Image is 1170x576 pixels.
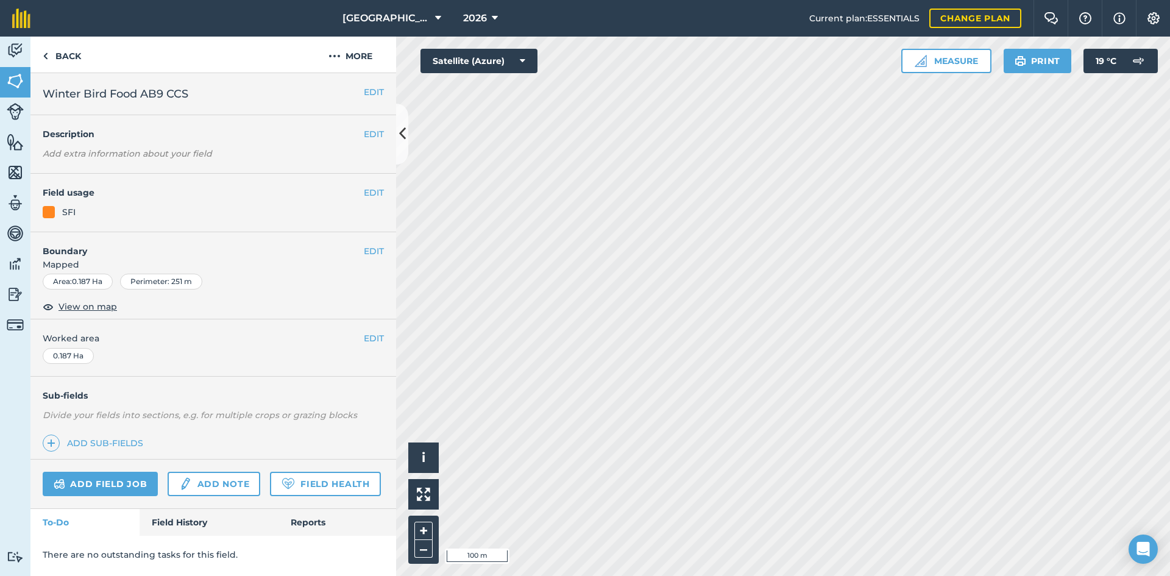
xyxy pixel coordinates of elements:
[1113,11,1126,26] img: svg+xml;base64,PHN2ZyB4bWxucz0iaHR0cDovL3d3dy53My5vcmcvMjAwMC9zdmciIHdpZHRoPSIxNyIgaGVpZ2h0PSIxNy...
[140,509,278,536] a: Field History
[7,551,24,563] img: svg+xml;base64,PD94bWwgdmVyc2lvbj0iMS4wIiBlbmNvZGluZz0idXRmLTgiPz4KPCEtLSBHZW5lcmF0b3I6IEFkb2JlIE...
[43,299,54,314] img: svg+xml;base64,PHN2ZyB4bWxucz0iaHR0cDovL3d3dy53My5vcmcvMjAwMC9zdmciIHdpZHRoPSIxOCIgaGVpZ2h0PSIyNC...
[62,205,76,219] div: SFI
[364,244,384,258] button: EDIT
[1044,12,1058,24] img: Two speech bubbles overlapping with the left bubble in the forefront
[7,316,24,333] img: svg+xml;base64,PD94bWwgdmVyc2lvbj0iMS4wIiBlbmNvZGluZz0idXRmLTgiPz4KPCEtLSBHZW5lcmF0b3I6IEFkb2JlIE...
[414,540,433,558] button: –
[179,477,192,491] img: svg+xml;base64,PD94bWwgdmVyc2lvbj0iMS4wIiBlbmNvZGluZz0idXRmLTgiPz4KPCEtLSBHZW5lcmF0b3I6IEFkb2JlIE...
[7,72,24,90] img: svg+xml;base64,PHN2ZyB4bWxucz0iaHR0cDovL3d3dy53My5vcmcvMjAwMC9zdmciIHdpZHRoPSI1NiIgaGVpZ2h0PSI2MC...
[43,348,94,364] div: 0.187 Ha
[168,472,260,496] a: Add note
[364,186,384,199] button: EDIT
[1096,49,1116,73] span: 19 ° C
[364,85,384,99] button: EDIT
[929,9,1021,28] a: Change plan
[408,443,439,473] button: i
[47,436,55,450] img: svg+xml;base64,PHN2ZyB4bWxucz0iaHR0cDovL3d3dy53My5vcmcvMjAwMC9zdmciIHdpZHRoPSIxNCIgaGVpZ2h0PSIyNC...
[43,274,113,290] div: Area : 0.187 Ha
[1129,535,1158,564] div: Open Intercom Messenger
[43,186,364,199] h4: Field usage
[1083,49,1158,73] button: 19 °C
[1004,49,1072,73] button: Print
[7,285,24,304] img: svg+xml;base64,PD94bWwgdmVyc2lvbj0iMS4wIiBlbmNvZGluZz0idXRmLTgiPz4KPCEtLSBHZW5lcmF0b3I6IEFkb2JlIE...
[420,49,537,73] button: Satellite (Azure)
[414,522,433,540] button: +
[422,450,425,465] span: i
[43,49,48,63] img: svg+xml;base64,PHN2ZyB4bWxucz0iaHR0cDovL3d3dy53My5vcmcvMjAwMC9zdmciIHdpZHRoPSI5IiBoZWlnaHQ9IjI0Ii...
[43,410,357,421] em: Divide your fields into sections, e.g. for multiple crops or grazing blocks
[1146,12,1161,24] img: A cog icon
[305,37,396,73] button: More
[43,332,384,345] span: Worked area
[43,435,148,452] a: Add sub-fields
[1126,49,1150,73] img: svg+xml;base64,PD94bWwgdmVyc2lvbj0iMS4wIiBlbmNvZGluZz0idXRmLTgiPz4KPCEtLSBHZW5lcmF0b3I6IEFkb2JlIE...
[7,194,24,212] img: svg+xml;base64,PD94bWwgdmVyc2lvbj0iMS4wIiBlbmNvZGluZz0idXRmLTgiPz4KPCEtLSBHZW5lcmF0b3I6IEFkb2JlIE...
[120,274,202,290] div: Perimeter : 251 m
[43,548,384,561] p: There are no outstanding tasks for this field.
[7,41,24,60] img: svg+xml;base64,PD94bWwgdmVyc2lvbj0iMS4wIiBlbmNvZGluZz0idXRmLTgiPz4KPCEtLSBHZW5lcmF0b3I6IEFkb2JlIE...
[30,37,93,73] a: Back
[915,55,927,67] img: Ruler icon
[7,224,24,243] img: svg+xml;base64,PD94bWwgdmVyc2lvbj0iMS4wIiBlbmNvZGluZz0idXRmLTgiPz4KPCEtLSBHZW5lcmF0b3I6IEFkb2JlIE...
[901,49,991,73] button: Measure
[43,85,188,102] span: Winter Bird Food AB9 CCS
[7,255,24,273] img: svg+xml;base64,PD94bWwgdmVyc2lvbj0iMS4wIiBlbmNvZGluZz0idXRmLTgiPz4KPCEtLSBHZW5lcmF0b3I6IEFkb2JlIE...
[1078,12,1093,24] img: A question mark icon
[278,509,396,536] a: Reports
[364,127,384,141] button: EDIT
[43,127,384,141] h4: Description
[7,103,24,120] img: svg+xml;base64,PD94bWwgdmVyc2lvbj0iMS4wIiBlbmNvZGluZz0idXRmLTgiPz4KPCEtLSBHZW5lcmF0b3I6IEFkb2JlIE...
[463,11,487,26] span: 2026
[7,133,24,151] img: svg+xml;base64,PHN2ZyB4bWxucz0iaHR0cDovL3d3dy53My5vcmcvMjAwMC9zdmciIHdpZHRoPSI1NiIgaGVpZ2h0PSI2MC...
[30,389,396,402] h4: Sub-fields
[58,300,117,313] span: View on map
[1015,54,1026,68] img: svg+xml;base64,PHN2ZyB4bWxucz0iaHR0cDovL3d3dy53My5vcmcvMjAwMC9zdmciIHdpZHRoPSIxOSIgaGVpZ2h0PSIyNC...
[54,477,65,491] img: svg+xml;base64,PD94bWwgdmVyc2lvbj0iMS4wIiBlbmNvZGluZz0idXRmLTgiPz4KPCEtLSBHZW5lcmF0b3I6IEFkb2JlIE...
[43,148,212,159] em: Add extra information about your field
[30,509,140,536] a: To-Do
[30,232,364,258] h4: Boundary
[328,49,341,63] img: svg+xml;base64,PHN2ZyB4bWxucz0iaHR0cDovL3d3dy53My5vcmcvMjAwMC9zdmciIHdpZHRoPSIyMCIgaGVpZ2h0PSIyNC...
[30,258,396,271] span: Mapped
[7,163,24,182] img: svg+xml;base64,PHN2ZyB4bWxucz0iaHR0cDovL3d3dy53My5vcmcvMjAwMC9zdmciIHdpZHRoPSI1NiIgaGVpZ2h0PSI2MC...
[270,472,380,496] a: Field Health
[417,488,430,501] img: Four arrows, one pointing top left, one top right, one bottom right and the last bottom left
[364,332,384,345] button: EDIT
[12,9,30,28] img: fieldmargin Logo
[809,12,920,25] span: Current plan : ESSENTIALS
[43,299,117,314] button: View on map
[342,11,430,26] span: [GEOGRAPHIC_DATA]
[43,472,158,496] a: Add field job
